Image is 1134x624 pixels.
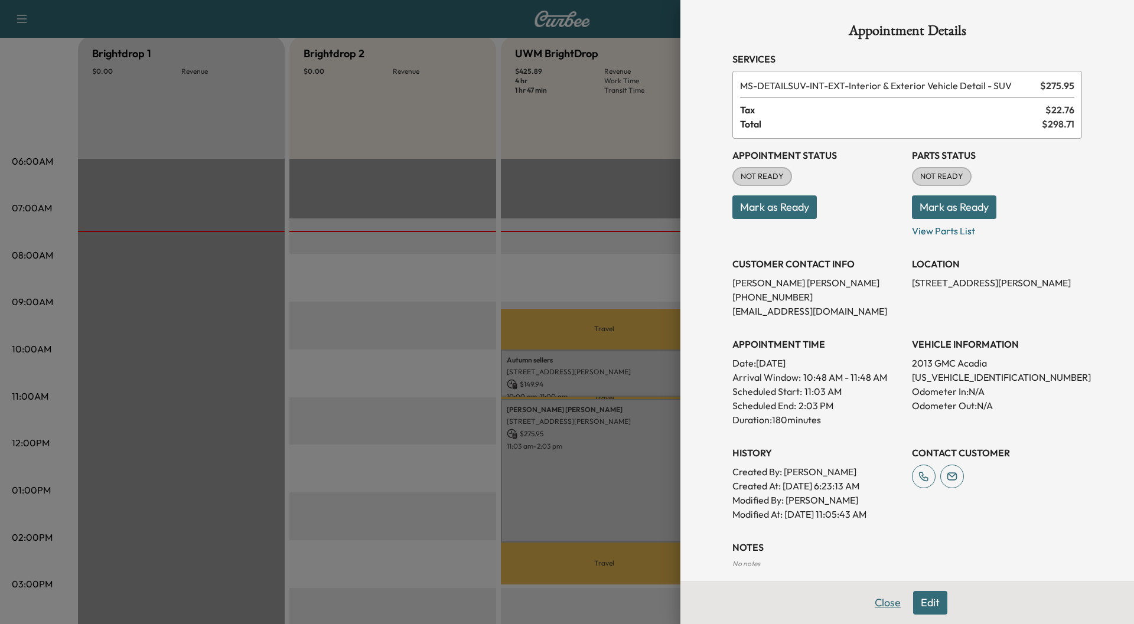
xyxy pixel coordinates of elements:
[804,384,842,398] p: 11:03 AM
[732,24,1082,43] h1: Appointment Details
[732,356,902,370] p: Date: [DATE]
[912,195,996,219] button: Mark as Ready
[740,103,1045,117] span: Tax
[732,304,902,318] p: [EMAIL_ADDRESS][DOMAIN_NAME]
[912,398,1082,413] p: Odometer Out: N/A
[732,337,902,351] h3: APPOINTMENT TIME
[913,171,970,182] span: NOT READY
[732,257,902,271] h3: CUSTOMER CONTACT INFO
[732,195,817,219] button: Mark as Ready
[912,276,1082,290] p: [STREET_ADDRESS][PERSON_NAME]
[732,479,902,493] p: Created At : [DATE] 6:23:13 AM
[732,540,1082,554] h3: NOTES
[1040,79,1074,93] span: $ 275.95
[732,52,1082,66] h3: Services
[912,446,1082,460] h3: CONTACT CUSTOMER
[1045,103,1074,117] span: $ 22.76
[732,290,902,304] p: [PHONE_NUMBER]
[912,384,1082,398] p: Odometer In: N/A
[912,219,1082,238] p: View Parts List
[732,507,902,521] p: Modified At : [DATE] 11:05:43 AM
[912,370,1082,384] p: [US_VEHICLE_IDENTIFICATION_NUMBER]
[732,384,802,398] p: Scheduled Start:
[732,559,1082,569] div: No notes
[740,117,1042,131] span: Total
[912,356,1082,370] p: 2013 GMC Acadia
[734,171,791,182] span: NOT READY
[732,370,902,384] p: Arrival Window:
[732,465,902,479] p: Created By : [PERSON_NAME]
[732,493,902,507] p: Modified By : [PERSON_NAME]
[732,446,902,460] h3: History
[799,398,833,413] p: 2:03 PM
[740,79,1035,93] span: Interior & Exterior Vehicle Detail - SUV
[803,370,887,384] span: 10:48 AM - 11:48 AM
[732,398,796,413] p: Scheduled End:
[867,591,908,615] button: Close
[912,337,1082,351] h3: VEHICLE INFORMATION
[732,413,902,427] p: Duration: 180 minutes
[913,591,947,615] button: Edit
[912,257,1082,271] h3: LOCATION
[912,148,1082,162] h3: Parts Status
[732,276,902,290] p: [PERSON_NAME] [PERSON_NAME]
[1042,117,1074,131] span: $ 298.71
[732,148,902,162] h3: Appointment Status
